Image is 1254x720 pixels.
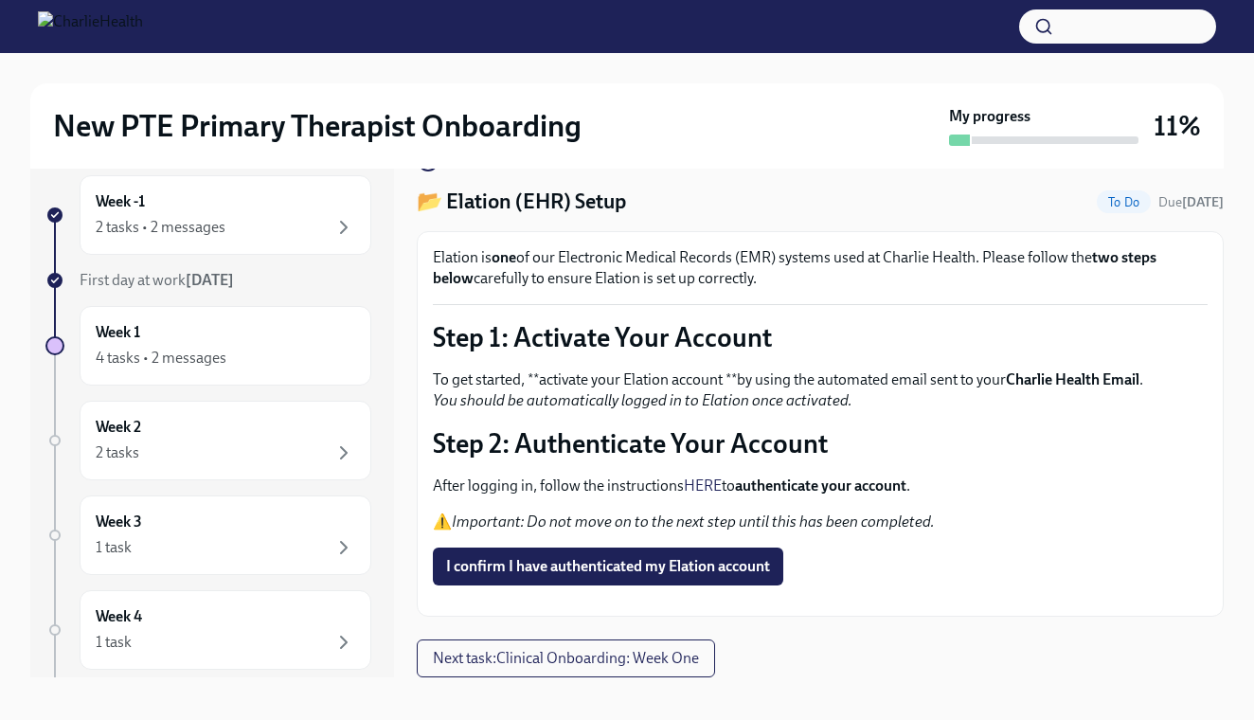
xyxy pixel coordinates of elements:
strong: My progress [949,106,1030,127]
h6: Week 1 [96,322,140,343]
em: Important: Do not move on to the next step until this has been completed. [452,513,935,531]
button: I confirm I have authenticated my Elation account [433,548,783,585]
a: HERE [684,477,722,495]
p: To get started, **activate your Elation account **by using the automated email sent to your . [433,369,1208,411]
div: 2 tasks • 2 messages [96,217,225,238]
span: First day at work [80,271,234,289]
div: 1 task [96,632,132,653]
span: Next task : Clinical Onboarding: Week One [433,649,699,668]
a: Week 41 task [45,590,371,670]
p: ⚠️ [433,512,1208,532]
p: Step 2: Authenticate Your Account [433,426,1208,460]
div: 4 tasks • 2 messages [96,348,226,369]
span: Due [1158,194,1224,210]
h6: Week -1 [96,191,145,212]
h4: 📂 Elation (EHR) Setup [417,188,626,216]
p: Step 1: Activate Your Account [433,320,1208,354]
p: After logging in, follow the instructions to . [433,476,1208,496]
strong: [DATE] [186,271,234,289]
a: Week 31 task [45,495,371,575]
button: Next task:Clinical Onboarding: Week One [417,639,715,677]
h6: Week 4 [96,606,142,627]
p: Elation is of our Electronic Medical Records (EMR) systems used at Charlie Health. Please follow ... [433,247,1208,289]
a: First day at work[DATE] [45,270,371,291]
span: August 22nd, 2025 07:00 [1158,193,1224,211]
img: CharlieHealth [38,11,143,42]
h6: Week 3 [96,512,142,532]
a: Week 22 tasks [45,401,371,480]
a: Week 14 tasks • 2 messages [45,306,371,386]
div: 1 task [96,537,132,558]
strong: [DATE] [1182,194,1224,210]
a: Week -12 tasks • 2 messages [45,175,371,255]
h3: 11% [1154,109,1201,143]
strong: authenticate your account [735,477,906,495]
strong: one [492,248,516,266]
div: 2 tasks [96,442,139,463]
em: You should be automatically logged in to Elation once activated. [433,391,852,409]
h6: Week 2 [96,417,141,438]
strong: Charlie Health Email [1006,370,1139,388]
span: I confirm I have authenticated my Elation account [446,557,770,576]
h2: New PTE Primary Therapist Onboarding [53,107,582,145]
span: To Do [1097,195,1151,209]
